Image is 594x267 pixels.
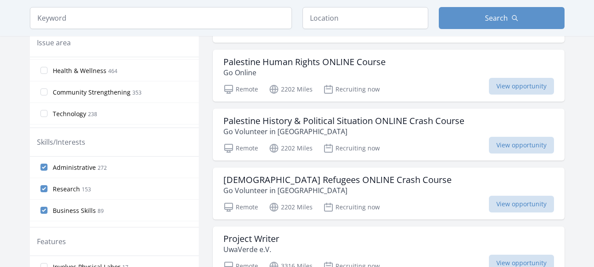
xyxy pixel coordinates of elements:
span: Research [53,185,80,194]
span: Technology [53,110,86,118]
span: Health & Wellness [53,66,106,75]
a: [DEMOGRAPHIC_DATA] Refugees ONLINE Crash Course Go Volunteer in [GEOGRAPHIC_DATA] Remote 2202 Mil... [213,168,565,219]
input: Location [302,7,428,29]
legend: Skills/Interests [37,137,85,147]
span: 353 [132,89,142,96]
span: 153 [82,186,91,193]
p: Go Volunteer in [GEOGRAPHIC_DATA] [223,185,452,196]
input: Health & Wellness 464 [40,67,47,74]
button: Search [439,7,565,29]
span: View opportunity [489,196,554,212]
p: Remote [223,143,258,154]
span: Search [485,13,508,23]
p: 2202 Miles [269,202,313,212]
p: Remote [223,84,258,95]
input: Keyword [30,7,292,29]
h3: Palestine History & Political Situation ONLINE Crash Course [223,116,464,126]
p: Recruiting now [323,143,380,154]
p: 2202 Miles [269,143,313,154]
h3: [DEMOGRAPHIC_DATA] Refugees ONLINE Crash Course [223,175,452,185]
a: Palestine History & Political Situation ONLINE Crash Course Go Volunteer in [GEOGRAPHIC_DATA] Rem... [213,109,565,161]
p: Recruiting now [323,202,380,212]
input: Administrative 272 [40,164,47,171]
h3: Project Writer [223,234,279,244]
span: 238 [88,110,97,118]
p: Remote [223,202,258,212]
p: 2202 Miles [269,84,313,95]
input: Business Skills 89 [40,207,47,214]
p: Go Online [223,67,386,78]
span: 272 [98,164,107,172]
p: Go Volunteer in [GEOGRAPHIC_DATA] [223,126,464,137]
span: 464 [108,67,117,75]
span: Administrative [53,163,96,172]
span: View opportunity [489,78,554,95]
p: Recruiting now [323,84,380,95]
legend: Issue area [37,37,71,48]
span: 89 [98,207,104,215]
h3: Palestine Human Rights ONLINE Course [223,57,386,67]
legend: Features [37,236,66,247]
span: View opportunity [489,137,554,154]
p: UwaVerde e.V. [223,244,279,255]
span: Business Skills [53,206,96,215]
input: Technology 238 [40,110,47,117]
input: Research 153 [40,185,47,192]
a: Palestine Human Rights ONLINE Course Go Online Remote 2202 Miles Recruiting now View opportunity [213,50,565,102]
input: Community Strengthening 353 [40,88,47,95]
span: Community Strengthening [53,88,131,97]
